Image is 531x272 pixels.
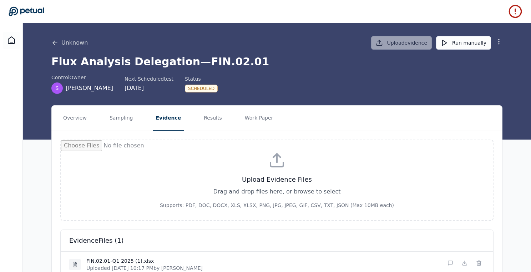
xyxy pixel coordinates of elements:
span: S [56,85,59,92]
div: Status [185,75,218,82]
p: Uploaded [DATE] 10:17 PM by [PERSON_NAME] [86,265,203,272]
h3: evidence Files ( 1 ) [69,236,485,246]
h4: FIN.02.01-Q1 2025 (1).xlsx [86,257,203,265]
a: Dashboard [3,32,20,49]
button: Download File [459,257,470,269]
div: Next Scheduled test [125,75,173,82]
button: Work Paper [242,106,276,131]
button: Run manually [436,36,491,50]
button: Sampling [107,106,136,131]
button: Evidence [153,106,184,131]
button: Overview [60,106,90,131]
div: Scheduled [185,85,218,92]
button: Uploadevidence [371,36,432,50]
nav: Tabs [52,106,502,131]
div: control Owner [51,74,113,81]
h1: Flux Analysis Delegation — FIN.02.01 [51,55,502,68]
a: Go to Dashboard [9,6,44,16]
span: [PERSON_NAME] [66,84,113,92]
div: [DATE] [125,84,173,92]
button: Add/Edit Description [445,257,456,269]
button: Unknown [51,39,88,47]
button: Delete File [473,257,485,269]
button: Results [201,106,225,131]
